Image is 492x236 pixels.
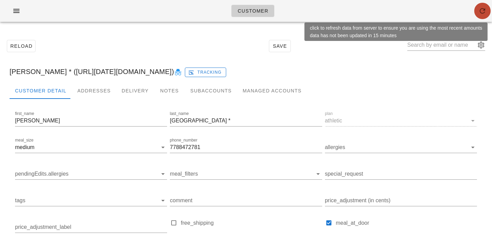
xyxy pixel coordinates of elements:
label: meal_size [15,138,33,143]
div: planathletic [325,115,477,126]
div: Addresses [72,83,116,99]
button: appended action [477,41,485,49]
div: meal_filters [170,168,322,179]
button: Reload [7,40,36,52]
span: Save [272,43,288,49]
div: Notes [154,83,185,99]
label: free_shipping [181,220,322,226]
div: [PERSON_NAME] * ([URL][DATE][DOMAIN_NAME]) [4,61,488,83]
div: tags [15,195,167,206]
a: Tracking [185,66,226,77]
a: Customer [231,5,274,17]
div: Customer Detail [10,83,72,99]
label: plan [325,111,333,116]
button: Save [269,40,291,52]
label: last_name [170,111,189,116]
div: medium [15,144,35,150]
label: phone_number [170,138,197,143]
label: first_name [15,111,34,116]
div: pendingEdits.allergies [15,168,167,179]
span: Reload [10,43,32,49]
span: Tracking [190,69,222,75]
button: Tracking [185,68,226,77]
div: Subaccounts [185,83,237,99]
div: meal_sizemedium [15,142,167,153]
div: allergies [325,142,477,153]
input: Search by email or name [407,40,476,50]
label: meal_at_door [336,220,477,226]
span: Customer [237,8,268,14]
div: Delivery [116,83,154,99]
div: Managed Accounts [237,83,307,99]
